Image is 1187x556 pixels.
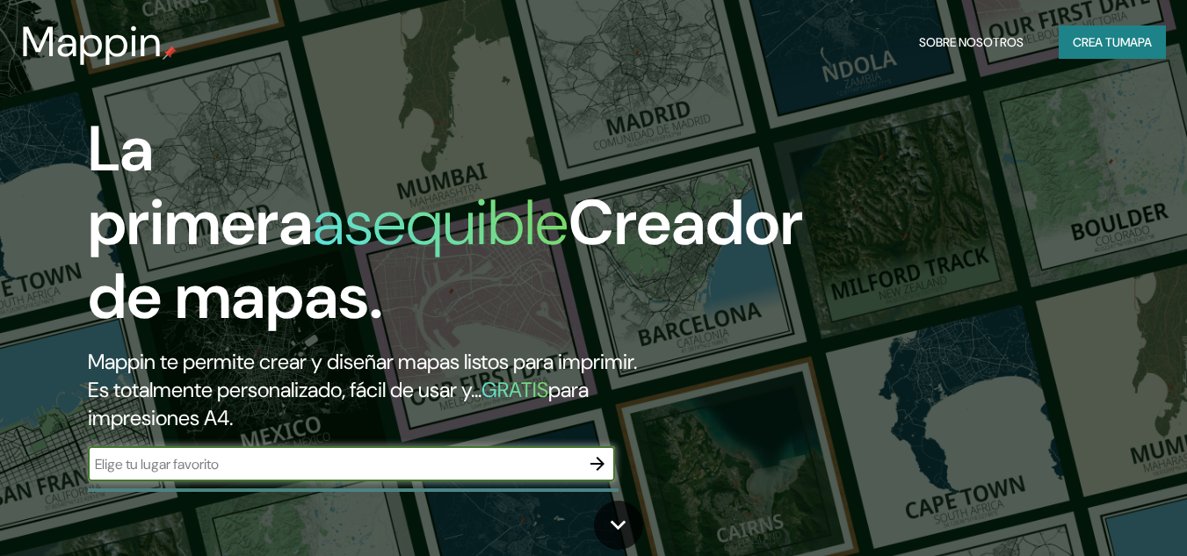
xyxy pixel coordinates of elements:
[21,14,163,69] font: Mappin
[163,46,177,60] img: pin de mapeo
[481,376,548,403] font: GRATIS
[88,348,637,375] font: Mappin te permite crear y diseñar mapas listos para imprimir.
[88,376,589,431] font: para impresiones A4.
[88,454,580,474] input: Elige tu lugar favorito
[919,34,1024,50] font: Sobre nosotros
[88,376,481,403] font: Es totalmente personalizado, fácil de usar y...
[313,182,568,264] font: asequible
[912,25,1031,59] button: Sobre nosotros
[1073,34,1120,50] font: Crea tu
[1031,487,1168,537] iframe: Lanzador de widgets de ayuda
[1059,25,1166,59] button: Crea tumapa
[1120,34,1152,50] font: mapa
[88,108,313,264] font: La primera
[88,182,803,337] font: Creador de mapas.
